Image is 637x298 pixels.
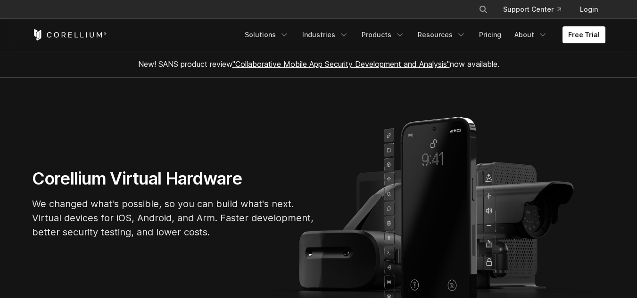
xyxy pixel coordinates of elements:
[32,29,107,40] a: Corellium Home
[356,26,410,43] a: Products
[412,26,472,43] a: Resources
[563,26,605,43] a: Free Trial
[239,26,295,43] a: Solutions
[32,168,315,189] h1: Corellium Virtual Hardware
[509,26,553,43] a: About
[297,26,354,43] a: Industries
[475,1,492,18] button: Search
[467,1,605,18] div: Navigation Menu
[138,59,499,69] span: New! SANS product review now available.
[232,59,450,69] a: "Collaborative Mobile App Security Development and Analysis"
[239,26,605,43] div: Navigation Menu
[32,197,315,239] p: We changed what's possible, so you can build what's next. Virtual devices for iOS, Android, and A...
[496,1,569,18] a: Support Center
[473,26,507,43] a: Pricing
[572,1,605,18] a: Login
